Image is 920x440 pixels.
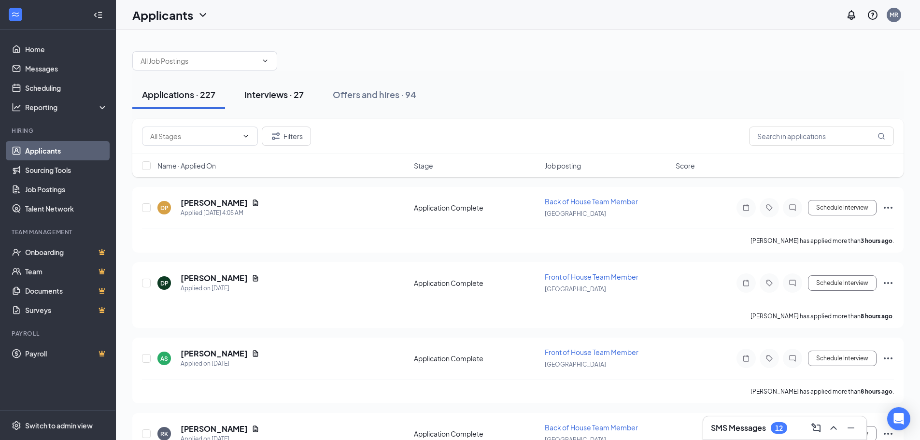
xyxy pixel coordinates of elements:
span: Front of House Team Member [545,348,638,356]
svg: Tag [764,279,775,287]
svg: ChatInactive [787,279,798,287]
a: Home [25,40,108,59]
a: Talent Network [25,199,108,218]
svg: Filter [270,130,282,142]
svg: Ellipses [882,428,894,440]
svg: Document [252,199,259,207]
div: Interviews · 27 [244,88,304,100]
svg: Settings [12,421,21,430]
div: RK [160,430,168,438]
input: All Stages [150,131,238,142]
svg: Ellipses [882,202,894,213]
div: Applications · 227 [142,88,215,100]
p: [PERSON_NAME] has applied more than . [750,312,894,320]
svg: ChatInactive [787,355,798,362]
p: [PERSON_NAME] has applied more than . [750,387,894,396]
svg: Document [252,274,259,282]
a: Messages [25,59,108,78]
svg: Note [740,279,752,287]
svg: ComposeMessage [810,422,822,434]
div: Open Intercom Messenger [887,407,910,430]
div: Reporting [25,102,108,112]
svg: Document [252,425,259,433]
h1: Applicants [132,7,193,23]
button: Schedule Interview [808,275,877,291]
span: Stage [414,161,433,170]
button: Minimize [843,420,859,436]
span: Back of House Team Member [545,423,638,432]
div: AS [160,355,168,363]
button: ChevronUp [826,420,841,436]
a: TeamCrown [25,262,108,281]
input: Search in applications [749,127,894,146]
a: PayrollCrown [25,344,108,363]
button: Schedule Interview [808,200,877,215]
b: 3 hours ago [861,237,892,244]
svg: WorkstreamLogo [11,10,20,19]
div: Application Complete [414,429,539,439]
div: DP [160,279,169,287]
div: Switch to admin view [25,421,93,430]
a: SurveysCrown [25,300,108,320]
span: Back of House Team Member [545,197,638,206]
svg: Collapse [93,10,103,20]
svg: Note [740,355,752,362]
input: All Job Postings [141,56,257,66]
button: ComposeMessage [808,420,824,436]
span: [GEOGRAPHIC_DATA] [545,361,606,368]
svg: ChatInactive [787,204,798,212]
svg: ChevronDown [242,132,250,140]
svg: ChevronDown [197,9,209,21]
h5: [PERSON_NAME] [181,273,248,284]
a: Scheduling [25,78,108,98]
div: Offers and hires · 94 [333,88,416,100]
span: Job posting [545,161,581,170]
svg: Note [740,204,752,212]
svg: Ellipses [882,277,894,289]
a: OnboardingCrown [25,242,108,262]
svg: Document [252,350,259,357]
svg: Ellipses [882,353,894,364]
div: Application Complete [414,203,539,213]
svg: Notifications [846,9,857,21]
a: Job Postings [25,180,108,199]
svg: Tag [764,355,775,362]
div: Hiring [12,127,106,135]
div: DP [160,204,169,212]
b: 8 hours ago [861,312,892,320]
svg: QuestionInfo [867,9,878,21]
div: Applied on [DATE] [181,359,259,369]
a: Applicants [25,141,108,160]
div: Applied [DATE] 4:05 AM [181,208,259,218]
span: [GEOGRAPHIC_DATA] [545,285,606,293]
p: [PERSON_NAME] has applied more than . [750,237,894,245]
div: Payroll [12,329,106,338]
svg: ChevronDown [261,57,269,65]
div: Applied on [DATE] [181,284,259,293]
div: Application Complete [414,354,539,363]
div: 12 [775,424,783,432]
div: MR [890,11,898,19]
span: [GEOGRAPHIC_DATA] [545,210,606,217]
button: Schedule Interview [808,351,877,366]
a: DocumentsCrown [25,281,108,300]
svg: Minimize [845,422,857,434]
b: 8 hours ago [861,388,892,395]
svg: ChevronUp [828,422,839,434]
svg: Tag [764,204,775,212]
button: Filter Filters [262,127,311,146]
span: Score [676,161,695,170]
h5: [PERSON_NAME] [181,424,248,434]
h5: [PERSON_NAME] [181,348,248,359]
svg: Analysis [12,102,21,112]
span: Front of House Team Member [545,272,638,281]
svg: MagnifyingGlass [878,132,885,140]
div: Application Complete [414,278,539,288]
h5: [PERSON_NAME] [181,198,248,208]
a: Sourcing Tools [25,160,108,180]
div: Team Management [12,228,106,236]
h3: SMS Messages [711,423,766,433]
span: Name · Applied On [157,161,216,170]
